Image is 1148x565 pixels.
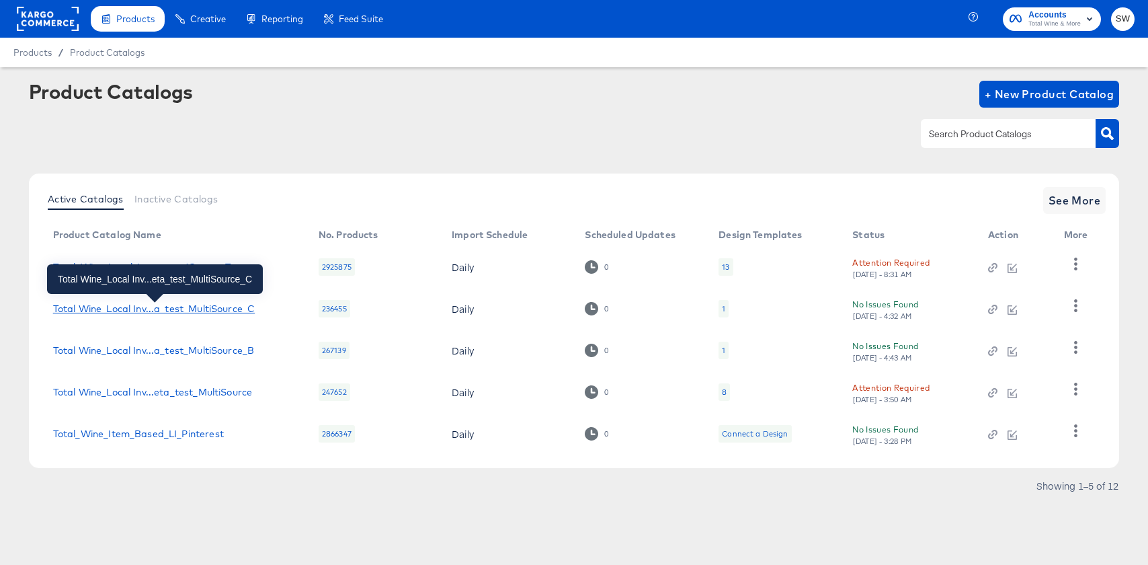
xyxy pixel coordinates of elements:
[722,303,725,314] div: 1
[604,387,609,397] div: 0
[319,425,355,443] div: 2866347
[134,194,218,204] span: Inactive Catalogs
[441,246,574,288] td: Daily
[319,229,378,240] div: No. Products
[722,262,729,272] div: 13
[585,229,675,240] div: Scheduled Updates
[852,381,930,404] button: Attention Required[DATE] - 3:50 AM
[719,229,802,240] div: Design Templates
[53,303,255,314] a: Total Wine_Local Inv...a_test_MultiSource_C
[1028,19,1081,30] span: Total Wine & More
[585,260,608,273] div: 0
[53,428,224,439] a: Total_Wine_Item_Based_LI_Pinterest
[604,262,609,272] div: 0
[852,381,930,395] div: Attention Required
[722,428,788,439] div: Connect a Design
[52,47,70,58] span: /
[441,288,574,330] td: Daily
[1053,225,1104,246] th: More
[70,47,145,58] a: Product Catalogs
[53,387,252,398] a: Total Wine_Local Inv...eta_test_MultiSource
[116,13,155,24] span: Products
[261,13,303,24] span: Reporting
[722,345,725,356] div: 1
[985,85,1114,104] span: + New Product Catalog
[48,194,124,204] span: Active Catalogs
[441,413,574,455] td: Daily
[1036,481,1119,490] div: Showing 1–5 of 12
[13,47,52,58] span: Products
[585,302,608,315] div: 0
[722,387,727,398] div: 8
[1049,191,1101,210] span: See More
[1028,8,1081,22] span: Accounts
[852,395,913,404] div: [DATE] - 3:50 AM
[977,225,1053,246] th: Action
[604,346,609,355] div: 0
[190,13,226,24] span: Creative
[852,256,930,279] button: Attention Required[DATE] - 8:31 AM
[1043,187,1106,214] button: See More
[29,81,193,102] div: Product Catalogs
[319,383,350,401] div: 247652
[53,345,254,356] a: Total Wine_Local Inv...a_test_MultiSource_B
[452,229,528,240] div: Import Schedule
[319,300,350,317] div: 236455
[719,425,791,443] div: Connect a Design
[852,270,913,279] div: [DATE] - 8:31 AM
[319,258,355,276] div: 2925875
[1111,7,1135,31] button: SW
[842,225,977,246] th: Status
[604,304,609,313] div: 0
[585,385,608,398] div: 0
[979,81,1120,108] button: + New Product Catalog
[926,126,1069,142] input: Search Product Catalogs
[719,258,733,276] div: 13
[53,262,245,272] a: Total_Wine_Local_Inventory_1Source_Test
[339,13,383,24] span: Feed Suite
[719,300,729,317] div: 1
[53,229,161,240] div: Product Catalog Name
[719,342,729,359] div: 1
[319,342,350,359] div: 267139
[1003,7,1101,31] button: AccountsTotal Wine & More
[604,429,609,439] div: 0
[441,330,574,371] td: Daily
[1116,11,1129,27] span: SW
[441,371,574,413] td: Daily
[719,383,730,401] div: 8
[852,256,930,270] div: Attention Required
[585,344,608,356] div: 0
[585,427,608,440] div: 0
